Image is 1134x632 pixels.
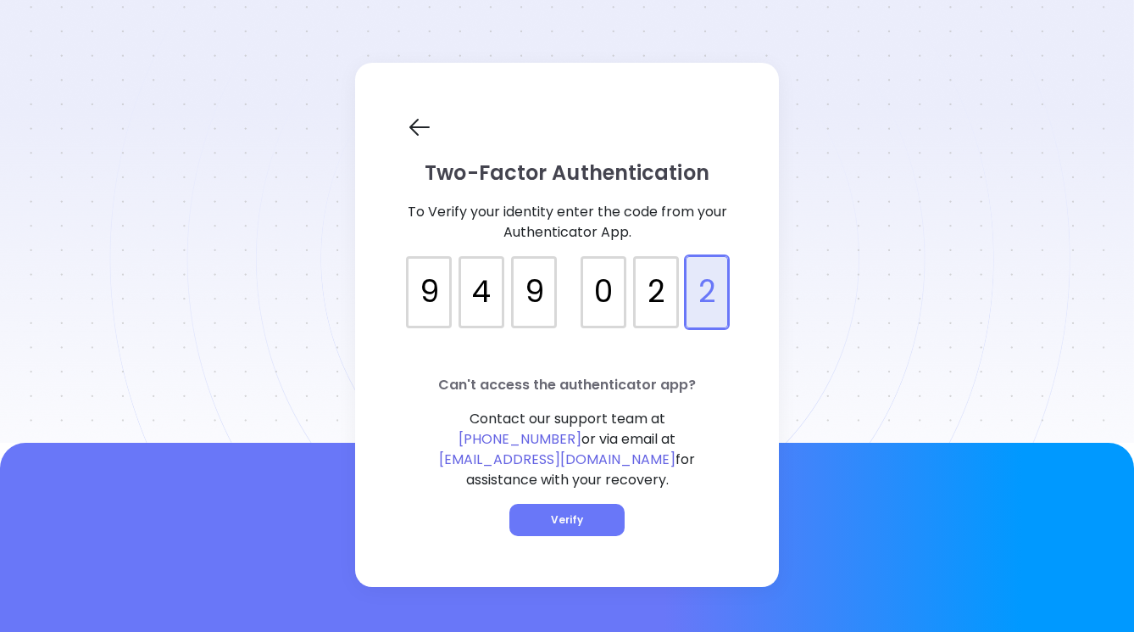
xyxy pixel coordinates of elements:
p: Contact our support team at or via email at for assistance with your recovery. [406,409,728,490]
button: Verify [509,504,625,536]
p: Can't access the authenticator app? [406,375,728,395]
p: To Verify your identity enter the code from your Authenticator App. [406,202,728,243]
span: Verify [551,512,583,527]
span: [PHONE_NUMBER] [459,429,581,449]
div: 2 [686,256,728,328]
input: verification input [406,256,728,299]
span: [EMAIL_ADDRESS][DOMAIN_NAME] [439,450,675,469]
p: Two-Factor Authentication [406,158,728,188]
